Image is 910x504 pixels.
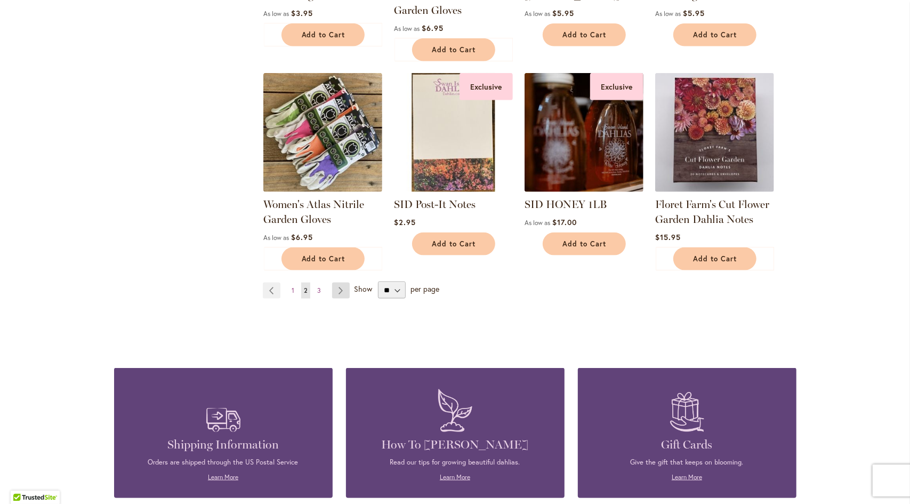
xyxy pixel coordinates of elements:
span: Add to Cart [563,239,607,249]
a: SID HONEY 1LB Exclusive [525,184,643,194]
p: Read our tips for growing beautiful dahlias. [362,458,549,467]
img: Women's Atlas Nitrile Gloves in 4 sizes [263,73,382,192]
a: Learn More [672,473,702,481]
span: 2 [304,286,308,294]
p: Orders are shipped through the US Postal Service [130,458,317,467]
button: Add to Cart [281,23,365,46]
span: $17.00 [552,217,577,227]
span: $5.95 [683,8,705,18]
span: As low as [394,25,420,33]
span: As low as [525,10,550,18]
a: SID HONEY 1LB [525,198,607,211]
span: As low as [263,10,289,18]
a: Floret Farm's Cut Flower Garden Dahlia Notes - FRONT [655,184,774,194]
a: Women's Atlas Nitrile Garden Gloves [263,198,364,226]
h4: Gift Cards [594,437,780,452]
button: Add to Cart [543,233,626,255]
span: $3.95 [291,8,313,18]
h4: How To [PERSON_NAME] [362,437,549,452]
a: 1 [289,283,297,299]
span: $15.95 [655,232,681,242]
span: $6.95 [422,23,444,33]
a: Learn More [440,473,470,481]
a: SID Post-It Notes [394,198,476,211]
img: SID POST-IT NOTES [394,73,513,192]
a: Floret Farm's Cut Flower Garden Dahlia Notes [655,198,769,226]
a: Women's Atlas Nitrile Gloves in 4 sizes [263,184,382,194]
a: Learn More [208,473,238,481]
span: $6.95 [291,232,313,242]
span: As low as [263,234,289,242]
button: Add to Cart [543,23,626,46]
span: Add to Cart [302,30,345,39]
span: Add to Cart [563,30,607,39]
span: Add to Cart [302,254,345,263]
span: 1 [292,286,294,294]
button: Add to Cart [281,247,365,270]
span: Add to Cart [432,45,476,54]
span: $5.95 [552,8,574,18]
button: Add to Cart [673,23,756,46]
span: Add to Cart [694,254,737,263]
button: Add to Cart [412,38,495,61]
span: 3 [317,286,321,294]
span: per page [410,284,439,294]
span: As low as [525,219,550,227]
div: Exclusive [460,73,513,100]
img: Floret Farm's Cut Flower Garden Dahlia Notes - FRONT [655,73,774,192]
a: 3 [315,283,324,299]
span: As low as [655,10,681,18]
div: Exclusive [590,73,643,100]
span: $2.95 [394,217,416,227]
span: Show [354,284,372,294]
span: Add to Cart [432,239,476,249]
iframe: Launch Accessibility Center [8,466,38,496]
p: Give the gift that keeps on blooming. [594,458,780,467]
span: Add to Cart [694,30,737,39]
button: Add to Cart [673,247,756,270]
button: Add to Cart [412,233,495,255]
a: SID POST-IT NOTES Exclusive [394,184,513,194]
h4: Shipping Information [130,437,317,452]
img: SID HONEY 1LB [525,73,643,192]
